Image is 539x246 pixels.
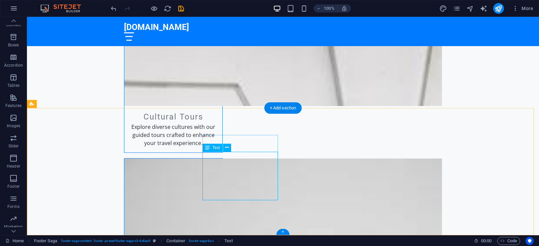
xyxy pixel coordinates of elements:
[509,3,536,14] button: More
[7,184,20,189] p: Footer
[453,4,461,12] button: pages
[39,4,89,12] img: Editor Logo
[6,22,21,28] p: Content
[497,237,520,245] button: Code
[453,5,461,12] i: Pages (Ctrl+Alt+S)
[110,5,118,12] i: Undo: Change menu items (Ctrl+Z)
[264,102,302,114] div: + Add section
[7,204,20,209] p: Forms
[512,5,533,12] span: More
[526,237,534,245] button: Usercentrics
[439,5,447,12] i: Design (Ctrl+Alt+Y)
[493,3,504,14] button: publish
[466,4,474,12] button: navigator
[7,164,20,169] p: Header
[8,42,19,48] p: Boxes
[4,224,23,230] p: Marketing
[4,63,23,68] p: Accordion
[163,4,171,12] button: reload
[166,237,185,245] span: Click to select. Double-click to edit
[5,103,22,108] p: Features
[177,5,185,12] i: Save (Ctrl+S)
[480,5,487,12] i: AI Writer
[7,83,20,88] p: Tables
[213,146,220,150] span: Text
[439,4,447,12] button: design
[109,4,118,12] button: undo
[481,237,492,245] span: 00 00
[466,5,474,12] i: Navigator
[486,238,487,243] span: :
[495,5,502,12] i: Publish
[474,237,492,245] h6: Session time
[7,123,21,129] p: Images
[224,237,233,245] span: Click to select. Double-click to edit
[276,229,289,235] div: +
[188,237,214,245] span: . footer-saga-box
[60,237,150,245] span: . footer-saga-content .footer .preset-footer-saga-v3-default
[500,237,517,245] span: Code
[341,5,347,11] i: On resize automatically adjust zoom level to fit chosen device.
[153,239,156,243] i: This element is a customizable preset
[314,4,338,12] button: 100%
[480,4,488,12] button: text_generator
[177,4,185,12] button: save
[8,143,19,149] p: Slider
[5,237,24,245] a: Click to cancel selection. Double-click to open Pages
[324,4,335,12] h6: 100%
[34,237,58,245] span: Click to select. Double-click to edit
[34,237,233,245] nav: breadcrumb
